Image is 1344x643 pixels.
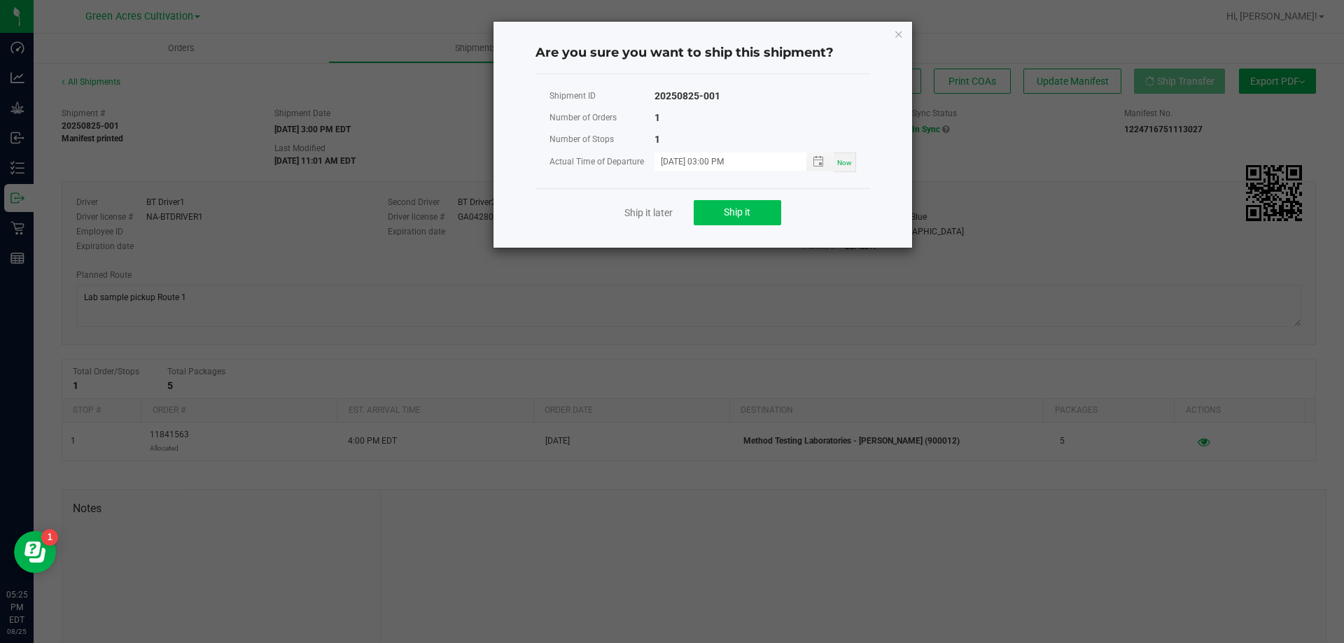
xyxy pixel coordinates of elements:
button: Close [894,25,904,42]
span: Toggle popup [806,153,834,170]
a: Ship it later [624,206,673,220]
input: MM/dd/yyyy HH:MM a [654,153,792,170]
div: 20250825-001 [654,87,720,105]
h4: Are you sure you want to ship this shipment? [535,44,870,62]
iframe: Resource center unread badge [41,529,58,546]
span: Now [837,159,852,167]
div: Number of Orders [549,109,654,127]
iframe: Resource center [14,531,56,573]
div: 1 [654,131,660,148]
button: Ship it [694,200,781,225]
span: Ship it [724,206,750,218]
div: Actual Time of Departure [549,153,654,171]
div: Shipment ID [549,87,654,105]
div: Number of Stops [549,131,654,148]
div: 1 [654,109,660,127]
